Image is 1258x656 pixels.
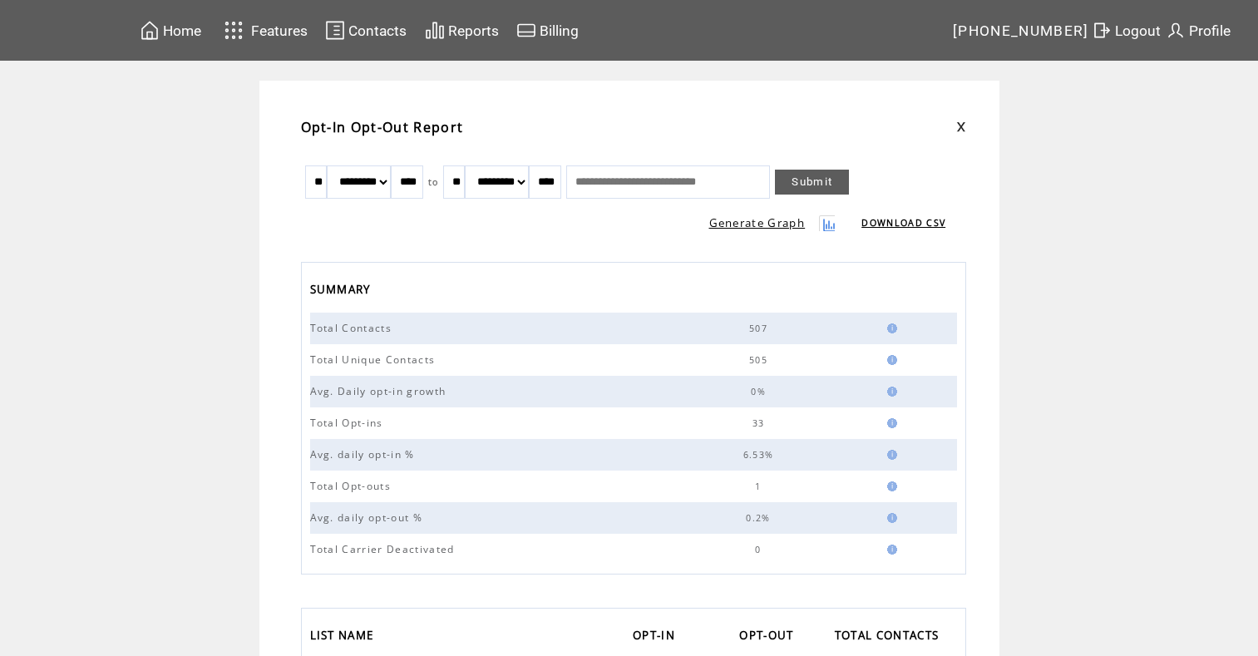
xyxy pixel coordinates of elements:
a: Submit [775,170,849,195]
a: Contacts [323,17,409,43]
a: Profile [1163,17,1233,43]
img: chart.svg [425,20,445,41]
a: OPT-OUT [739,624,802,651]
a: LIST NAME [310,624,382,651]
img: home.svg [140,20,160,41]
img: help.gif [882,513,897,523]
img: profile.svg [1166,20,1186,41]
span: 0.2% [746,512,774,524]
img: help.gif [882,323,897,333]
span: Total Opt-ins [310,416,387,430]
span: Features [251,22,308,39]
a: DOWNLOAD CSV [861,217,945,229]
img: contacts.svg [325,20,345,41]
a: OPT-IN [633,624,683,651]
span: 0 [755,544,765,555]
span: Total Unique Contacts [310,353,440,367]
img: help.gif [882,545,897,555]
a: TOTAL CONTACTS [835,624,948,651]
a: Reports [422,17,501,43]
span: SUMMARY [310,278,375,305]
img: features.svg [220,17,249,44]
span: Total Carrier Deactivated [310,542,459,556]
span: Avg. daily opt-out % [310,510,427,525]
a: Billing [514,17,581,43]
span: 1 [755,481,765,492]
span: Total Contacts [310,321,397,335]
span: 6.53% [743,449,778,461]
a: Features [217,14,311,47]
img: creidtcard.svg [516,20,536,41]
span: 33 [752,417,769,429]
img: exit.svg [1092,20,1112,41]
a: Generate Graph [709,215,806,230]
span: Avg. daily opt-in % [310,447,419,461]
span: TOTAL CONTACTS [835,624,944,651]
img: help.gif [882,450,897,460]
span: Logout [1115,22,1161,39]
img: help.gif [882,481,897,491]
span: Avg. Daily opt-in growth [310,384,451,398]
span: 507 [749,323,772,334]
span: to [428,176,439,188]
span: Contacts [348,22,407,39]
span: Total Opt-outs [310,479,396,493]
span: [PHONE_NUMBER] [953,22,1089,39]
span: Reports [448,22,499,39]
span: Home [163,22,201,39]
img: help.gif [882,418,897,428]
img: help.gif [882,387,897,397]
span: OPT-OUT [739,624,797,651]
span: LIST NAME [310,624,378,651]
span: OPT-IN [633,624,679,651]
a: Logout [1089,17,1163,43]
a: Home [137,17,204,43]
img: help.gif [882,355,897,365]
span: Opt-In Opt-Out Report [301,118,464,136]
span: Profile [1189,22,1231,39]
span: 0% [751,386,770,397]
span: Billing [540,22,579,39]
span: 505 [749,354,772,366]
